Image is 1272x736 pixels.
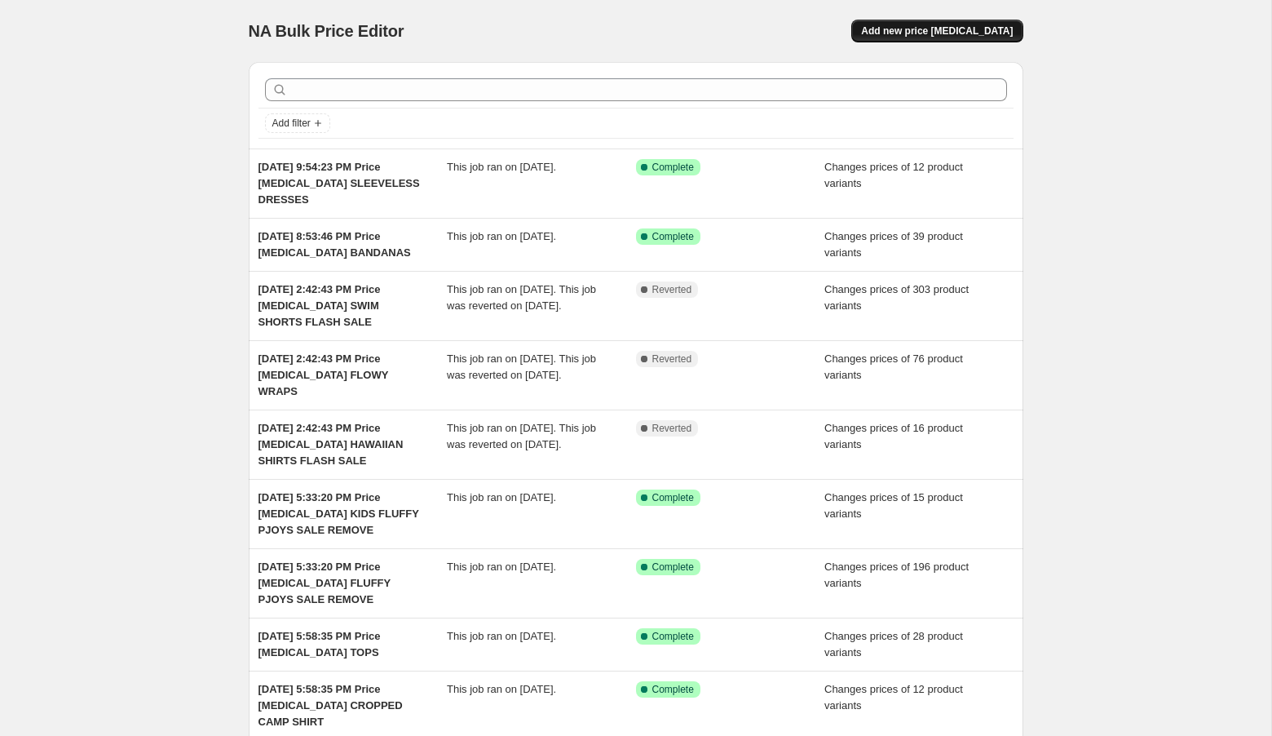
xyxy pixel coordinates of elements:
span: Complete [652,491,694,504]
span: Complete [652,630,694,643]
span: This job ran on [DATE]. [447,683,556,695]
span: [DATE] 9:54:23 PM Price [MEDICAL_DATA] SLEEVELESS DRESSES [258,161,420,206]
span: This job ran on [DATE]. [447,630,556,642]
span: This job ran on [DATE]. This job was reverted on [DATE]. [447,352,596,381]
span: [DATE] 2:42:43 PM Price [MEDICAL_DATA] HAWAIIAN SHIRTS FLASH SALE [258,422,404,467]
span: Add filter [272,117,311,130]
span: Changes prices of 16 product variants [824,422,963,450]
span: This job ran on [DATE]. This job was reverted on [DATE]. [447,283,596,312]
span: Reverted [652,422,692,435]
span: Changes prices of 28 product variants [824,630,963,658]
span: Changes prices of 196 product variants [824,561,969,589]
span: This job ran on [DATE]. [447,230,556,242]
span: Changes prices of 303 product variants [824,283,969,312]
span: Complete [652,161,694,174]
span: [DATE] 5:58:35 PM Price [MEDICAL_DATA] CROPPED CAMP SHIRT [258,683,403,728]
span: This job ran on [DATE]. [447,561,556,573]
button: Add filter [265,113,330,133]
span: Add new price [MEDICAL_DATA] [861,24,1013,38]
span: Changes prices of 39 product variants [824,230,963,259]
span: [DATE] 5:58:35 PM Price [MEDICAL_DATA] TOPS [258,630,381,658]
span: Reverted [652,283,692,296]
span: [DATE] 5:33:20 PM Price [MEDICAL_DATA] FLUFFY PJOYS SALE REMOVE [258,561,391,605]
span: Changes prices of 12 product variants [824,161,963,189]
span: [DATE] 8:53:46 PM Price [MEDICAL_DATA] BANDANAS [258,230,411,259]
span: NA Bulk Price Editor [249,22,404,40]
span: This job ran on [DATE]. [447,491,556,503]
span: Changes prices of 15 product variants [824,491,963,520]
span: Complete [652,561,694,574]
span: This job ran on [DATE]. This job was reverted on [DATE]. [447,422,596,450]
span: This job ran on [DATE]. [447,161,556,173]
span: [DATE] 2:42:43 PM Price [MEDICAL_DATA] SWIM SHORTS FLASH SALE [258,283,381,328]
span: Complete [652,230,694,243]
span: Changes prices of 12 product variants [824,683,963,712]
span: [DATE] 5:33:20 PM Price [MEDICAL_DATA] KIDS FLUFFY PJOYS SALE REMOVE [258,491,419,536]
button: Add new price [MEDICAL_DATA] [851,20,1022,42]
span: Reverted [652,352,692,366]
span: [DATE] 2:42:43 PM Price [MEDICAL_DATA] FLOWY WRAPS [258,352,389,397]
span: Changes prices of 76 product variants [824,352,963,381]
span: Complete [652,683,694,696]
